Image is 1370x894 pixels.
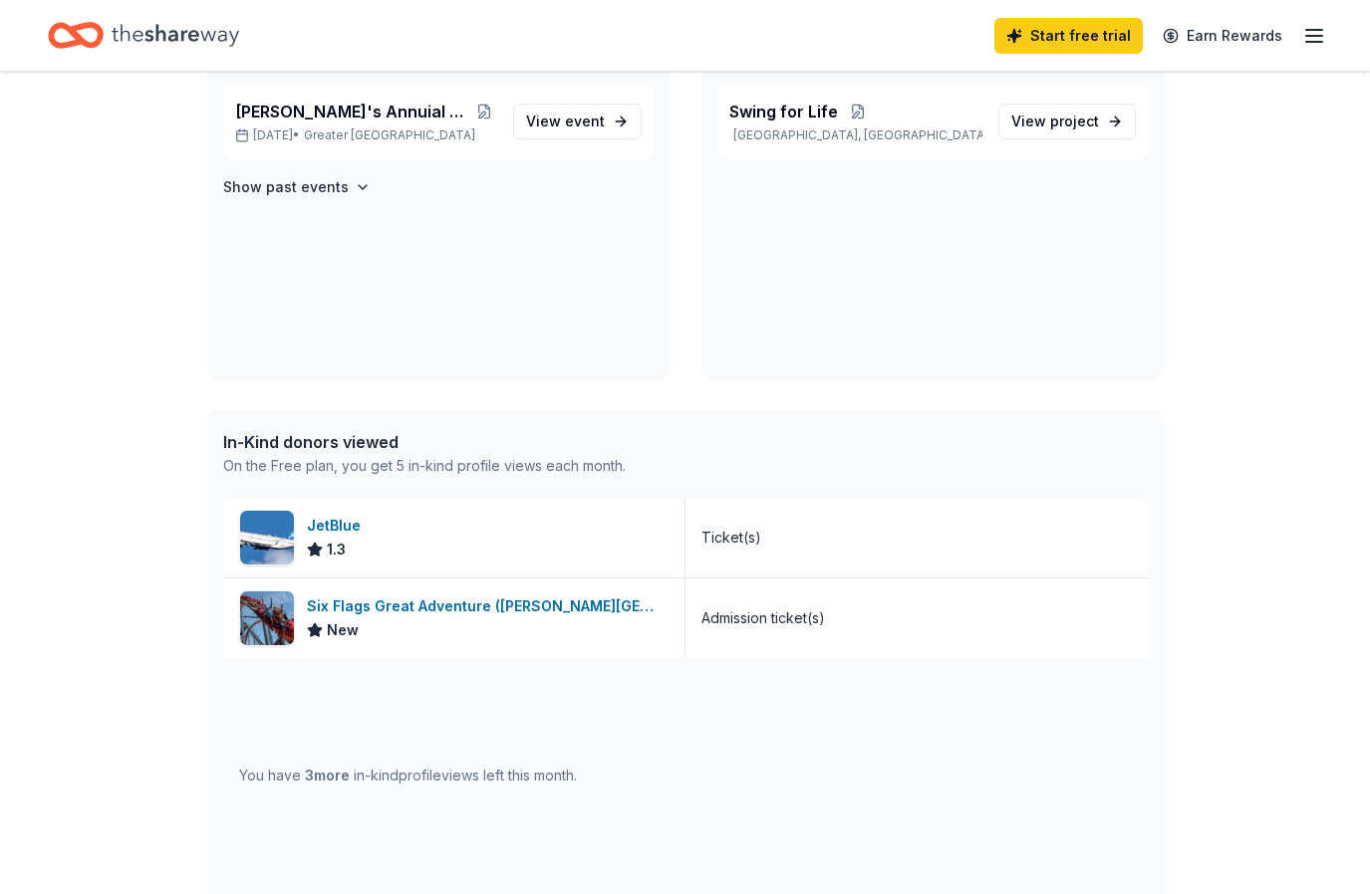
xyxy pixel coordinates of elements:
[223,175,371,199] button: Show past events
[513,104,642,139] a: View event
[307,514,369,538] div: JetBlue
[1050,112,1099,129] span: project
[327,618,359,642] span: New
[565,112,605,129] span: event
[223,430,626,454] div: In-Kind donors viewed
[240,591,294,645] img: Image for Six Flags Great Adventure (Jackson Township)
[235,100,471,123] span: [PERSON_NAME]'s Annuial Auction: Star Gazer
[994,18,1143,54] a: Start free trial
[239,764,577,787] div: You have in-kind profile views left this month.
[729,127,982,143] p: [GEOGRAPHIC_DATA], [GEOGRAPHIC_DATA]
[223,175,349,199] h4: Show past events
[526,110,605,133] span: View
[701,526,761,550] div: Ticket(s)
[998,104,1136,139] a: View project
[304,127,475,143] span: Greater [GEOGRAPHIC_DATA]
[327,538,346,561] span: 1.3
[701,606,825,630] div: Admission ticket(s)
[223,454,626,478] div: On the Free plan, you get 5 in-kind profile views each month.
[305,767,350,783] span: 3 more
[729,100,838,123] span: Swing for Life
[307,594,669,618] div: Six Flags Great Adventure ([PERSON_NAME][GEOGRAPHIC_DATA])
[1151,18,1294,54] a: Earn Rewards
[235,127,497,143] p: [DATE] •
[1011,110,1099,133] span: View
[240,511,294,564] img: Image for JetBlue
[48,12,239,59] a: Home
